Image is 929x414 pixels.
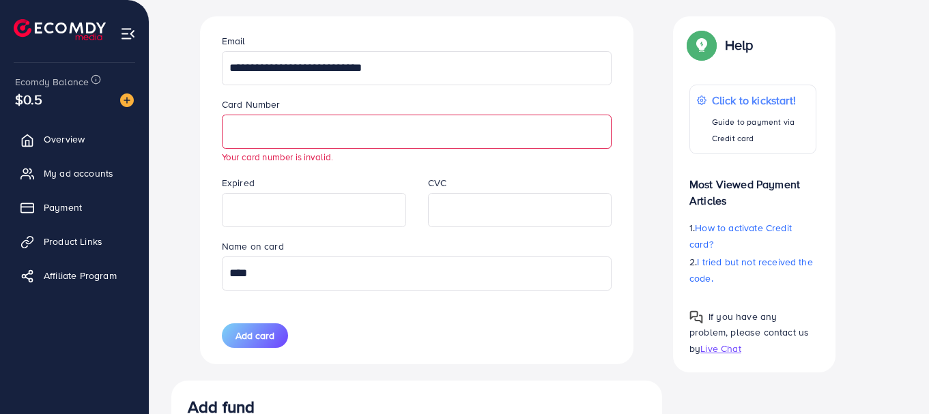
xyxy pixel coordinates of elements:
[689,310,703,324] img: Popup guide
[120,26,136,42] img: menu
[10,194,139,221] a: Payment
[712,114,809,147] p: Guide to payment via Credit card
[10,125,139,153] a: Overview
[689,310,809,355] span: If you have any problem, please contact us by
[15,89,43,109] span: $0.5
[689,254,816,286] p: 2.
[700,341,741,355] span: Live Chat
[44,166,113,180] span: My ad accounts
[235,329,274,342] span: Add card
[428,176,446,190] label: CVC
[435,195,605,225] iframe: Secure CVC input frame
[10,160,139,187] a: My ad accounts
[222,151,612,164] div: Your card number is invalid.
[689,165,816,209] p: Most Viewed Payment Articles
[229,117,604,147] iframe: Secure card number input frame
[222,239,284,253] label: Name on card
[44,132,85,146] span: Overview
[222,176,255,190] label: Expired
[10,262,139,289] a: Affiliate Program
[44,235,102,248] span: Product Links
[689,221,792,251] span: How to activate Credit card?
[229,195,399,225] iframe: Secure expiration date input frame
[14,19,106,40] img: logo
[44,269,117,282] span: Affiliate Program
[222,323,288,348] button: Add card
[10,228,139,255] a: Product Links
[222,34,246,48] label: Email
[120,93,134,107] img: image
[871,353,919,404] iframe: Chat
[44,201,82,214] span: Payment
[15,75,89,89] span: Ecomdy Balance
[725,37,754,53] p: Help
[689,220,816,252] p: 1.
[712,92,809,108] p: Click to kickstart!
[689,255,813,285] span: I tried but not received the code.
[689,33,714,57] img: Popup guide
[222,98,281,111] label: Card Number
